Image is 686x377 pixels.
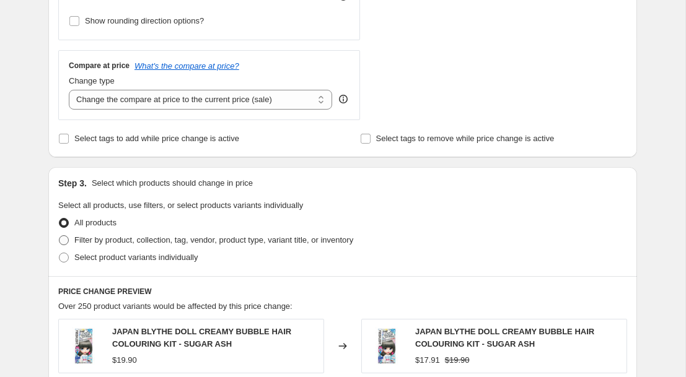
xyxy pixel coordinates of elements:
[112,327,291,349] span: JAPAN BLYTHE DOLL CREAMY BUBBLE HAIR COLOURING KIT - SUGAR ASH
[69,61,130,71] h3: Compare at price
[415,327,594,349] span: JAPAN BLYTHE DOLL CREAMY BUBBLE HAIR COLOURING KIT - SUGAR ASH
[74,218,117,227] span: All products
[65,327,102,365] img: japan-blythe-doll-creamy-bubble-hair-colouring-kit-sugar-ash-fresh-light-the-cosmetic-store-new-z...
[58,301,292,311] span: Over 250 product variants would be affected by this price change:
[92,177,253,189] p: Select which products should change in price
[58,177,87,189] h2: Step 3.
[85,16,204,25] span: Show rounding direction options?
[337,93,350,105] div: help
[58,201,303,210] span: Select all products, use filters, or select products variants individually
[368,327,405,365] img: japan-blythe-doll-creamy-bubble-hair-colouring-kit-sugar-ash-fresh-light-the-cosmetic-store-new-z...
[69,76,115,85] span: Change type
[376,134,555,143] span: Select tags to remove while price change is active
[74,235,353,245] span: Filter by product, collection, tag, vendor, product type, variant title, or inventory
[74,253,198,262] span: Select product variants individually
[134,61,239,71] button: What's the compare at price?
[415,354,440,366] div: $17.91
[445,354,470,366] strike: $19.90
[58,287,627,297] h6: PRICE CHANGE PREVIEW
[112,354,137,366] div: $19.90
[74,134,239,143] span: Select tags to add while price change is active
